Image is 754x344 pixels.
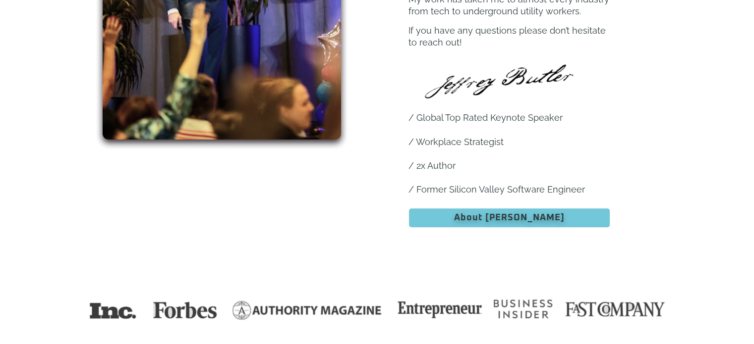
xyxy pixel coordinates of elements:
p: If you have any questions please don’t hesitate to reach out! [408,25,610,49]
p: / Global Top Rated Keynote Speaker [408,112,610,124]
a: About [PERSON_NAME] [408,208,610,228]
p: / 2x Author [408,160,610,172]
p: / Former Silicon Valley Software Engineer [408,184,610,196]
span: About [PERSON_NAME] [454,213,565,222]
p: / Workplace Strategist [408,136,610,148]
